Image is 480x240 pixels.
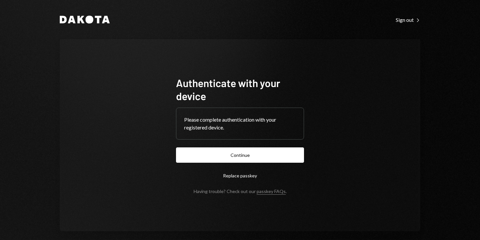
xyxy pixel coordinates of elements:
button: Continue [176,147,304,163]
a: Sign out [396,16,420,23]
div: Sign out [396,17,420,23]
h1: Authenticate with your device [176,76,304,102]
div: Having trouble? Check out our . [194,188,287,194]
a: passkey FAQs [257,188,286,195]
button: Replace passkey [176,168,304,183]
div: Please complete authentication with your registered device. [184,116,296,131]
